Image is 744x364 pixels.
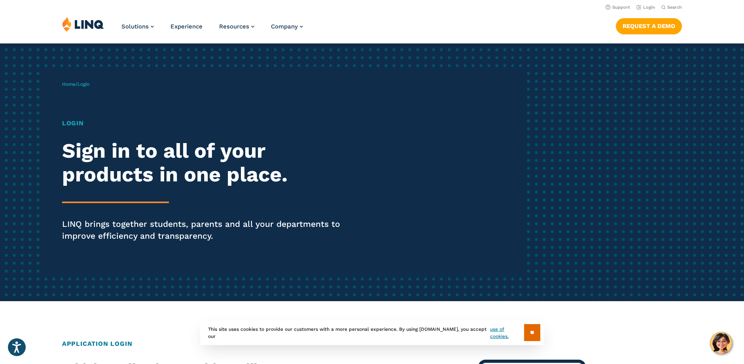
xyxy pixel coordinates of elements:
span: Search [667,5,682,10]
span: / [62,81,89,87]
a: Login [636,5,655,10]
a: Home [62,81,76,87]
nav: Primary Navigation [121,17,303,43]
a: Request a Demo [616,18,682,34]
h2: Sign in to all of your products in one place. [62,139,349,187]
a: Resources [219,23,254,30]
span: Solutions [121,23,149,30]
span: Company [271,23,298,30]
img: LINQ | K‑12 Software [62,17,104,32]
a: use of cookies. [490,326,524,340]
a: Solutions [121,23,154,30]
span: Resources [219,23,249,30]
button: Hello, have a question? Let’s chat. [710,332,732,354]
nav: Button Navigation [616,17,682,34]
h1: Login [62,119,349,128]
p: LINQ brings together students, parents and all your departments to improve efficiency and transpa... [62,218,349,242]
button: Open Search Bar [661,4,682,10]
span: Login [78,81,89,87]
a: Experience [170,23,203,30]
a: Support [606,5,630,10]
div: This site uses cookies to provide our customers with a more personal experience. By using [DOMAIN... [200,320,544,345]
a: Company [271,23,303,30]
